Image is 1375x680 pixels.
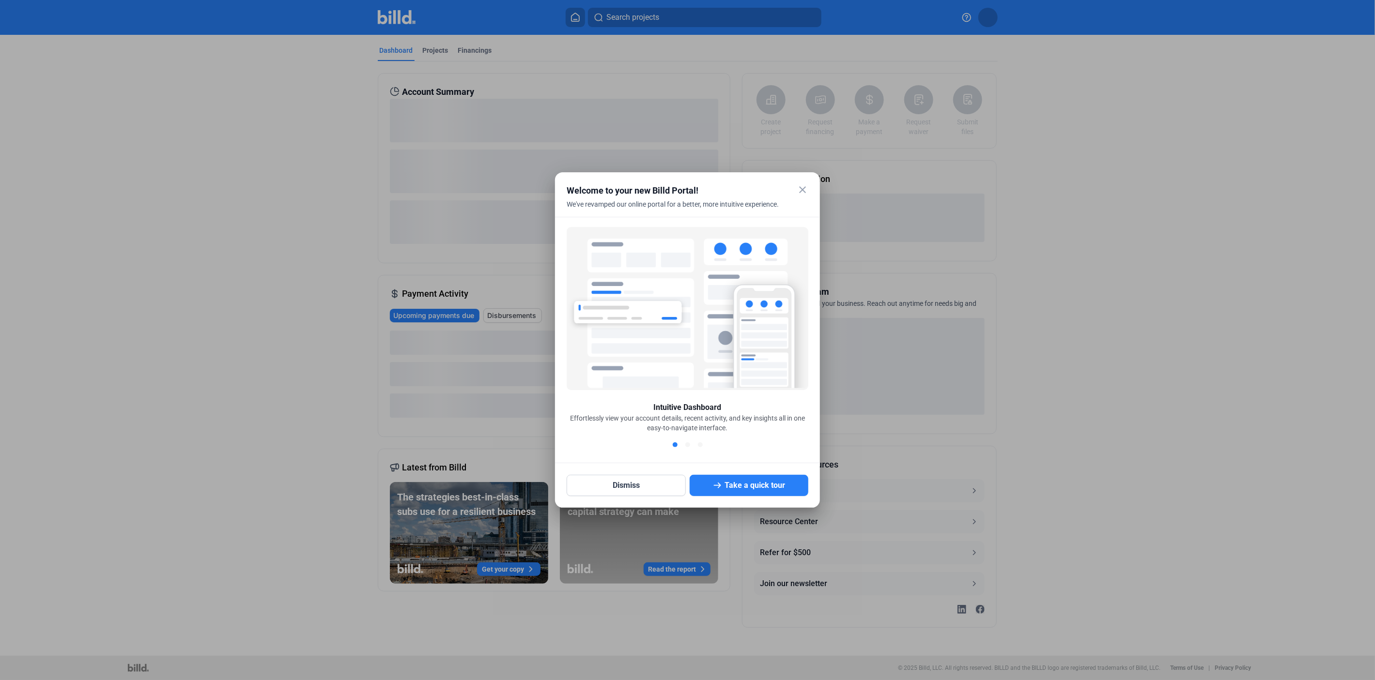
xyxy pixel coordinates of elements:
[690,475,809,496] button: Take a quick tour
[567,413,808,433] div: Effortlessly view your account details, recent activity, and key insights all in one easy-to-navi...
[567,475,686,496] button: Dismiss
[567,184,784,197] div: Welcome to your new Billd Portal!
[654,402,722,413] div: Intuitive Dashboard
[567,199,784,221] div: We've revamped our online portal for a better, more intuitive experience.
[797,184,808,196] mat-icon: close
